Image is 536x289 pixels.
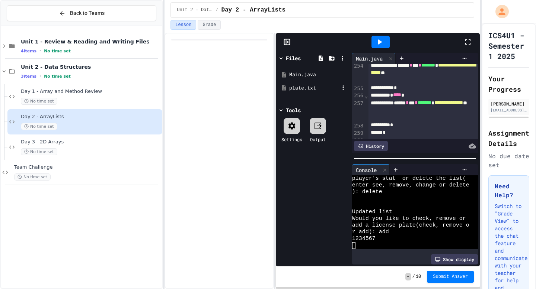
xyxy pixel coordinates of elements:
div: Tools [286,106,301,114]
div: Main.java [352,53,396,64]
h3: Need Help? [495,182,523,199]
span: Submit Answer [433,274,468,280]
div: Console [352,166,380,174]
span: No time set [21,98,57,105]
span: • [39,48,41,54]
span: enter see, remove, change or delete [352,182,469,189]
span: add a license plate(check, remove o [352,222,469,229]
div: 257 [352,100,364,123]
span: No time set [21,148,57,155]
div: 258 [352,122,364,130]
span: Day 3 - 2D Arrays [21,139,161,145]
span: Unit 2 - Data Structures [177,7,213,13]
span: Day 1 - Array and Method Review [21,88,161,95]
span: r add): add [352,229,389,236]
div: 260 [352,137,364,144]
span: • [39,73,41,79]
div: plate.txt [289,84,339,92]
span: / [412,274,415,280]
span: No time set [14,173,51,181]
div: My Account [488,3,511,20]
span: Team Challenge [14,164,161,171]
span: - [405,273,411,280]
span: Day 2 - ArrayLists [221,6,285,14]
div: Console [352,164,390,175]
div: 254 [352,62,364,85]
span: Unit 1 - Review & Reading and Writing Files [21,38,161,45]
button: Back to Teams [7,5,156,21]
div: [EMAIL_ADDRESS][DOMAIN_NAME] [491,107,527,113]
span: player's stat or delete the list( [352,175,466,182]
div: No due date set [488,152,529,169]
div: Files [286,54,301,62]
h2: Assignment Details [488,128,529,149]
div: Show display [431,254,478,264]
div: Main.java [352,55,386,62]
span: No time set [21,123,57,130]
span: 1234567 [352,236,376,242]
span: Would you like to check, remove or [352,215,466,222]
div: Settings [281,136,302,143]
div: 259 [352,130,364,137]
span: 3 items [21,74,36,79]
div: [PERSON_NAME] [491,100,527,107]
button: Lesson [170,20,196,30]
div: Output [310,136,326,143]
button: Grade [198,20,221,30]
h1: ICS4U1 - Semester 1 2025 [488,30,529,61]
h2: Your Progress [488,74,529,94]
span: Unit 2 - Data Structures [21,64,161,70]
div: 255 [352,85,364,92]
div: 256 [352,92,364,100]
span: No time set [44,74,71,79]
span: ): delete [352,189,382,195]
div: Main.java [289,71,347,78]
button: Submit Answer [427,271,474,283]
span: No time set [44,49,71,53]
span: 4 items [21,49,36,53]
span: Back to Teams [70,9,105,17]
span: Fold line [364,93,368,99]
div: History [354,141,388,151]
span: Updated list [352,209,392,215]
span: 10 [416,274,421,280]
span: Day 2 - ArrayLists [21,114,161,120]
span: / [216,7,218,13]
